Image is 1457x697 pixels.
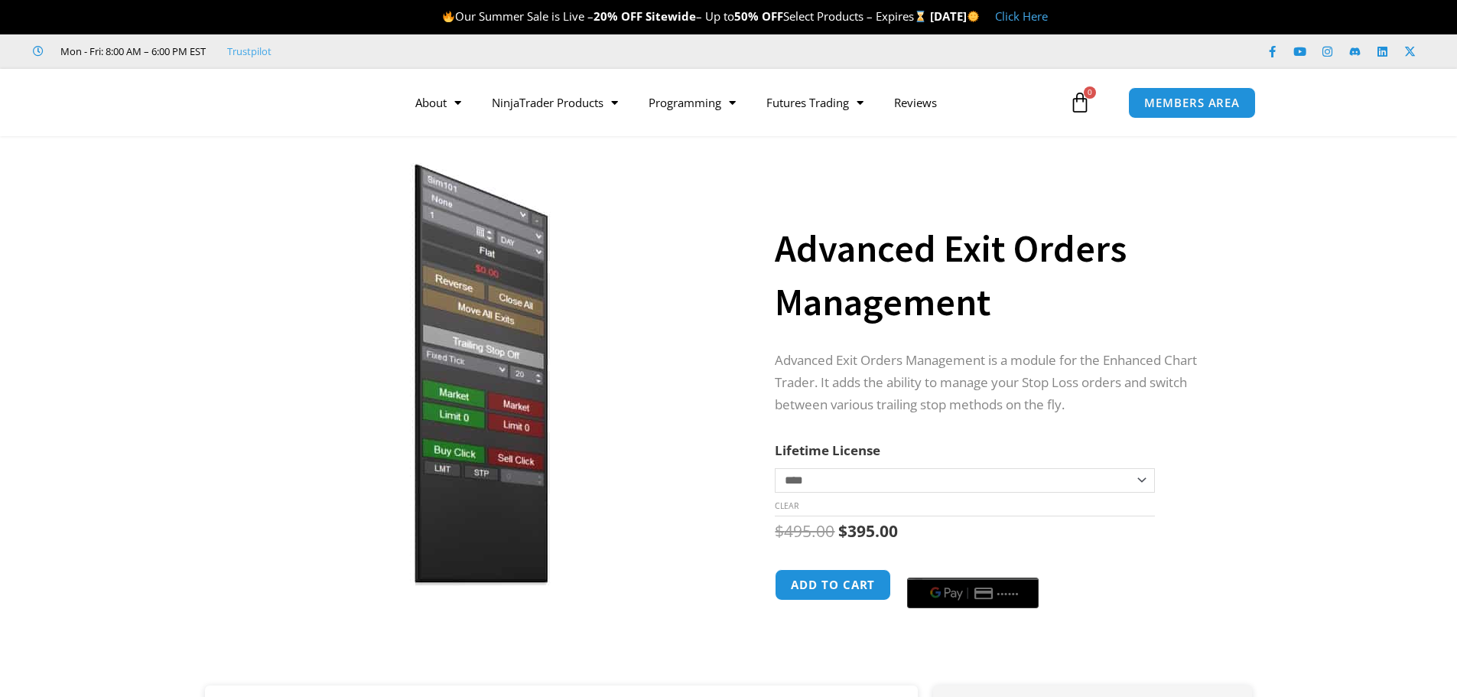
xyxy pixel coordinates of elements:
span: Our Summer Sale is Live – – Up to Select Products – Expires [442,8,930,24]
img: ⌛ [915,11,926,22]
img: LogoAI [180,75,345,130]
p: Advanced Exit Orders Management is a module for the Enhanced Chart Trader. It adds the ability to... [775,350,1221,416]
strong: 20% OFF [594,8,642,24]
a: About [400,85,476,120]
label: Lifetime License [775,441,880,459]
img: AdvancedStopLossMgmt [226,163,718,586]
text: •••••• [998,588,1021,599]
h1: Advanced Exit Orders Management [775,222,1221,329]
a: Reviews [879,85,952,120]
nav: Menu [400,85,1065,120]
span: $ [838,520,847,542]
bdi: 395.00 [838,520,898,542]
span: Mon - Fri: 8:00 AM – 6:00 PM EST [57,42,206,60]
a: Click Here [995,8,1048,24]
a: Trustpilot [227,42,272,60]
span: MEMBERS AREA [1144,97,1240,109]
a: Clear options [775,500,798,511]
a: NinjaTrader Products [476,85,633,120]
a: Futures Trading [751,85,879,120]
strong: Sitewide [646,8,696,24]
img: 🔥 [443,11,454,22]
img: 🌞 [968,11,979,22]
strong: 50% OFF [734,8,783,24]
a: MEMBERS AREA [1128,87,1256,119]
span: $ [775,520,784,542]
button: Buy with GPay [907,578,1039,608]
bdi: 495.00 [775,520,834,542]
strong: [DATE] [930,8,980,24]
button: Add to cart [775,569,891,601]
a: 0 [1046,80,1114,125]
span: 0 [1084,86,1096,99]
a: Programming [633,85,751,120]
iframe: Secure payment input frame [904,567,1042,568]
